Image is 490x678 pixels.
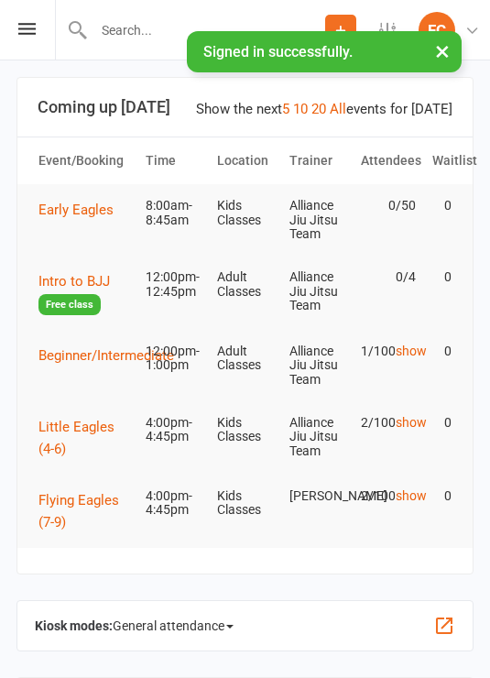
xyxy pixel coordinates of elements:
[137,401,209,459] td: 4:00pm-4:45pm
[38,294,101,315] span: Free class
[38,489,129,533] button: Flying Eagles (7-9)
[196,98,452,120] div: Show the next events for [DATE]
[209,256,280,313] td: Adult Classes
[396,488,427,503] a: show
[137,256,209,313] td: 12:00pm-12:45pm
[293,101,308,117] a: 10
[281,184,353,256] td: Alliance Jiu Jitsu Team
[424,401,460,444] td: 0
[353,184,424,227] td: 0/50
[424,330,460,373] td: 0
[137,137,209,184] th: Time
[424,137,460,184] th: Waitlist
[330,101,346,117] a: All
[282,101,289,117] a: 5
[113,611,234,640] span: General attendance
[38,347,174,364] span: Beginner/Intermediate
[281,256,353,327] td: Alliance Jiu Jitsu Team
[35,618,113,633] strong: Kiosk modes:
[38,273,110,290] span: Intro to BJJ
[38,492,119,530] span: Flying Eagles (7-9)
[38,270,129,315] button: Intro to BJJFree class
[281,137,353,184] th: Trainer
[209,475,280,532] td: Kids Classes
[281,401,353,473] td: Alliance Jiu Jitsu Team
[209,401,280,459] td: Kids Classes
[38,98,452,116] h3: Coming up [DATE]
[311,101,326,117] a: 20
[281,475,353,518] td: [PERSON_NAME]
[209,137,280,184] th: Location
[38,416,129,460] button: Little Eagles (4-6)
[396,344,427,358] a: show
[396,415,427,430] a: show
[424,475,460,518] td: 0
[353,256,424,299] td: 0/4
[38,419,114,457] span: Little Eagles (4-6)
[424,256,460,299] td: 0
[426,31,459,71] button: ×
[88,17,325,43] input: Search...
[209,184,280,242] td: Kids Classes
[353,475,424,518] td: 2/100
[353,401,424,444] td: 2/100
[209,330,280,388] td: Adult Classes
[137,184,209,242] td: 8:00am-8:45am
[281,330,353,401] td: Alliance Jiu Jitsu Team
[38,344,187,366] button: Beginner/Intermediate
[203,43,353,60] span: Signed in successfully.
[424,184,460,227] td: 0
[30,137,137,184] th: Event/Booking
[38,202,114,218] span: Early Eagles
[38,199,126,221] button: Early Eagles
[353,137,424,184] th: Attendees
[353,330,424,373] td: 1/100
[137,330,209,388] td: 12:00pm-1:00pm
[419,12,455,49] div: FC
[137,475,209,532] td: 4:00pm-4:45pm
